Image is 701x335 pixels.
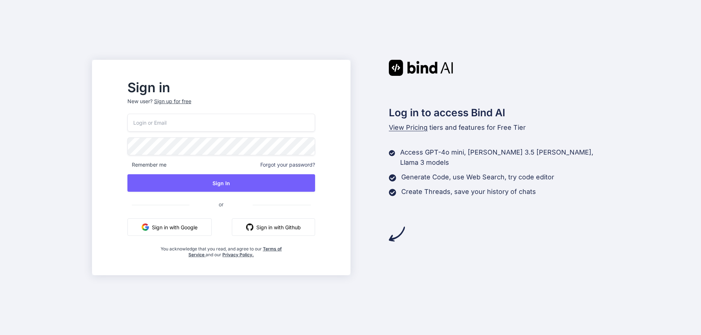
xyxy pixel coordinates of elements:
button: Sign in with Github [232,218,315,236]
img: google [142,223,149,231]
h2: Sign in [127,82,315,93]
p: New user? [127,98,315,114]
p: Create Threads, save your history of chats [401,187,536,197]
span: Remember me [127,161,166,168]
div: Sign up for free [154,98,191,105]
div: You acknowledge that you read, and agree to our and our [158,242,284,258]
a: Terms of Service [188,246,282,257]
h2: Log in to access Bind AI [389,105,609,120]
img: Bind AI logo [389,60,453,76]
p: Access GPT-4o mini, [PERSON_NAME] 3.5 [PERSON_NAME], Llama 3 models [400,147,609,168]
span: View Pricing [389,124,428,131]
img: github [246,223,253,231]
p: Generate Code, use Web Search, try code editor [401,172,554,182]
a: Privacy Policy. [222,252,254,257]
input: Login or Email [127,114,315,132]
span: Forgot your password? [260,161,315,168]
button: Sign In [127,174,315,192]
button: Sign in with Google [127,218,212,236]
img: arrow [389,226,405,242]
span: or [189,195,253,213]
p: tiers and features for Free Tier [389,122,609,133]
